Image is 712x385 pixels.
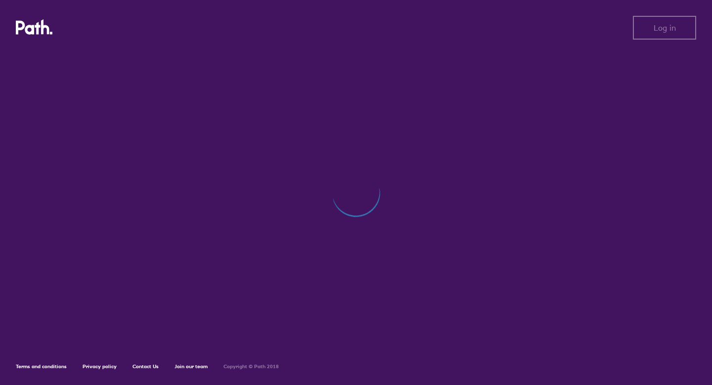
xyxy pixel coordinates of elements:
[223,364,279,370] h6: Copyright © Path 2018
[175,363,208,370] a: Join our team
[16,363,67,370] a: Terms and conditions
[654,23,676,32] span: Log in
[83,363,117,370] a: Privacy policy
[133,363,159,370] a: Contact Us
[633,16,696,40] button: Log in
